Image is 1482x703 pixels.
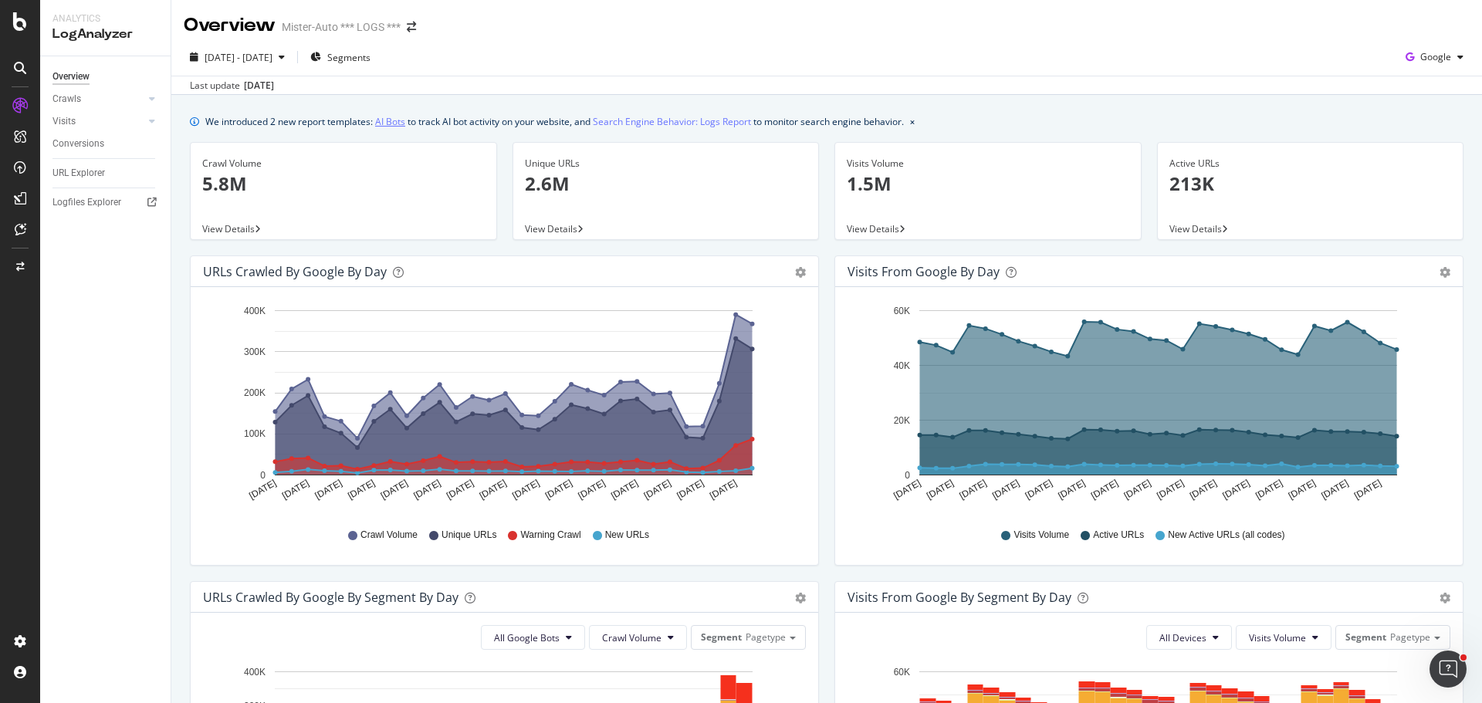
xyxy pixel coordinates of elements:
[609,478,640,502] text: [DATE]
[1056,478,1087,502] text: [DATE]
[244,346,266,357] text: 300K
[184,45,291,69] button: [DATE] - [DATE]
[411,478,442,502] text: [DATE]
[205,51,272,64] span: [DATE] - [DATE]
[407,22,416,32] div: arrow-right-arrow-left
[190,113,1463,130] div: info banner
[244,79,274,93] div: [DATE]
[52,165,160,181] a: URL Explorer
[1287,478,1318,502] text: [DATE]
[905,470,910,481] text: 0
[701,630,742,644] span: Segment
[894,415,910,426] text: 20K
[795,267,806,278] div: gear
[244,429,266,440] text: 100K
[1159,631,1206,644] span: All Devices
[1352,478,1383,502] text: [DATE]
[675,478,705,502] text: [DATE]
[202,222,255,235] span: View Details
[52,91,81,107] div: Crawls
[346,478,377,502] text: [DATE]
[442,529,496,542] span: Unique URLs
[52,165,105,181] div: URL Explorer
[892,478,922,502] text: [DATE]
[202,157,485,171] div: Crawl Volume
[990,478,1021,502] text: [DATE]
[360,529,418,542] span: Crawl Volume
[589,625,687,650] button: Crawl Volume
[1089,478,1120,502] text: [DATE]
[478,478,509,502] text: [DATE]
[494,631,560,644] span: All Google Bots
[525,222,577,235] span: View Details
[543,478,574,502] text: [DATE]
[280,478,311,502] text: [DATE]
[1169,222,1222,235] span: View Details
[1221,478,1252,502] text: [DATE]
[642,478,673,502] text: [DATE]
[247,478,278,502] text: [DATE]
[203,299,800,514] svg: A chart.
[593,113,751,130] a: Search Engine Behavior: Logs Report
[894,667,910,678] text: 60K
[1169,171,1452,197] p: 213K
[52,136,160,152] a: Conversions
[1146,625,1232,650] button: All Devices
[1390,630,1430,644] span: Pagetype
[304,45,377,69] button: Segments
[260,470,266,481] text: 0
[205,113,904,130] div: We introduced 2 new report templates: to track AI bot activity on your website, and to monitor se...
[1155,478,1186,502] text: [DATE]
[525,171,807,197] p: 2.6M
[244,387,266,398] text: 200K
[52,194,160,211] a: Logfiles Explorer
[1236,625,1331,650] button: Visits Volume
[203,590,458,605] div: URLs Crawled by Google By Segment By Day
[52,194,121,211] div: Logfiles Explorer
[1188,478,1219,502] text: [DATE]
[52,12,158,25] div: Analytics
[1093,529,1144,542] span: Active URLs
[244,306,266,316] text: 400K
[481,625,585,650] button: All Google Bots
[847,222,899,235] span: View Details
[52,113,144,130] a: Visits
[313,478,344,502] text: [DATE]
[52,113,76,130] div: Visits
[52,69,160,85] a: Overview
[1168,529,1284,542] span: New Active URLs (all codes)
[602,631,661,644] span: Crawl Volume
[1169,157,1452,171] div: Active URLs
[52,25,158,43] div: LogAnalyzer
[708,478,739,502] text: [DATE]
[190,79,274,93] div: Last update
[1399,45,1470,69] button: Google
[795,593,806,603] div: gear
[1430,651,1467,688] iframe: Intercom live chat
[1254,478,1284,502] text: [DATE]
[847,171,1129,197] p: 1.5M
[848,299,1445,514] svg: A chart.
[1122,478,1153,502] text: [DATE]
[52,91,144,107] a: Crawls
[510,478,541,502] text: [DATE]
[379,478,410,502] text: [DATE]
[847,157,1129,171] div: Visits Volume
[375,113,405,130] a: AI Bots
[445,478,475,502] text: [DATE]
[577,478,607,502] text: [DATE]
[906,110,919,133] button: close banner
[1249,631,1306,644] span: Visits Volume
[327,51,370,64] span: Segments
[848,590,1071,605] div: Visits from Google By Segment By Day
[1420,50,1451,63] span: Google
[202,171,485,197] p: 5.8M
[244,667,266,678] text: 400K
[894,360,910,371] text: 40K
[894,306,910,316] text: 60K
[746,630,786,644] span: Pagetype
[525,157,807,171] div: Unique URLs
[958,478,989,502] text: [DATE]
